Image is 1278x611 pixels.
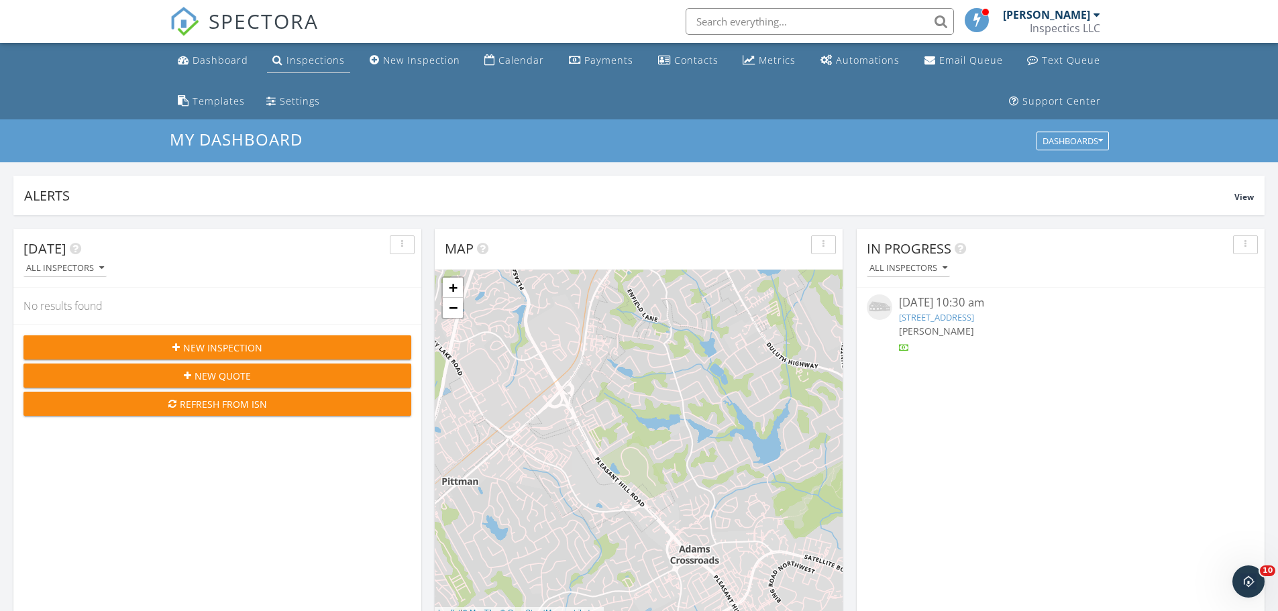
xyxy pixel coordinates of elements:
[1003,8,1090,21] div: [PERSON_NAME]
[26,264,104,273] div: All Inspectors
[1022,48,1106,73] a: Text Queue
[23,260,107,278] button: All Inspectors
[867,260,950,278] button: All Inspectors
[364,48,466,73] a: New Inspection
[737,48,801,73] a: Metrics
[653,48,724,73] a: Contacts
[584,54,633,66] div: Payments
[1036,132,1109,151] button: Dashboards
[261,89,325,114] a: Settings
[1232,565,1265,598] iframe: Intercom live chat
[867,239,951,258] span: In Progress
[23,364,411,388] button: New Quote
[195,369,251,383] span: New Quote
[939,54,1003,66] div: Email Queue
[686,8,954,35] input: Search everything...
[267,48,350,73] a: Inspections
[564,48,639,73] a: Payments
[867,294,1255,354] a: [DATE] 10:30 am [STREET_ADDRESS] [PERSON_NAME]
[867,294,892,320] img: house-placeholder-square-ca63347ab8c70e15b013bc22427d3df0f7f082c62ce06d78aee8ec4e70df452f.jpg
[899,311,974,323] a: [STREET_ADDRESS]
[23,392,411,416] button: Refresh from ISN
[23,335,411,359] button: New Inspection
[193,54,248,66] div: Dashboard
[170,18,319,46] a: SPECTORA
[1022,95,1101,107] div: Support Center
[443,298,463,318] a: Zoom out
[445,239,474,258] span: Map
[172,89,250,114] a: Templates
[443,278,463,298] a: Zoom in
[815,48,905,73] a: Automations (Basic)
[193,95,245,107] div: Templates
[209,7,319,35] span: SPECTORA
[34,397,401,411] div: Refresh from ISN
[1030,21,1100,35] div: Inspectics LLC
[899,294,1222,311] div: [DATE] 10:30 am
[280,95,320,107] div: Settings
[1234,191,1254,203] span: View
[1043,137,1103,146] div: Dashboards
[24,186,1234,205] div: Alerts
[836,54,900,66] div: Automations
[899,325,974,337] span: [PERSON_NAME]
[869,264,947,273] div: All Inspectors
[479,48,549,73] a: Calendar
[170,7,199,36] img: The Best Home Inspection Software - Spectora
[498,54,544,66] div: Calendar
[919,48,1008,73] a: Email Queue
[674,54,718,66] div: Contacts
[170,128,303,150] span: My Dashboard
[23,239,66,258] span: [DATE]
[1260,565,1275,576] span: 10
[13,288,421,324] div: No results found
[1004,89,1106,114] a: Support Center
[172,48,254,73] a: Dashboard
[183,341,262,355] span: New Inspection
[286,54,345,66] div: Inspections
[383,54,460,66] div: New Inspection
[759,54,796,66] div: Metrics
[1042,54,1100,66] div: Text Queue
